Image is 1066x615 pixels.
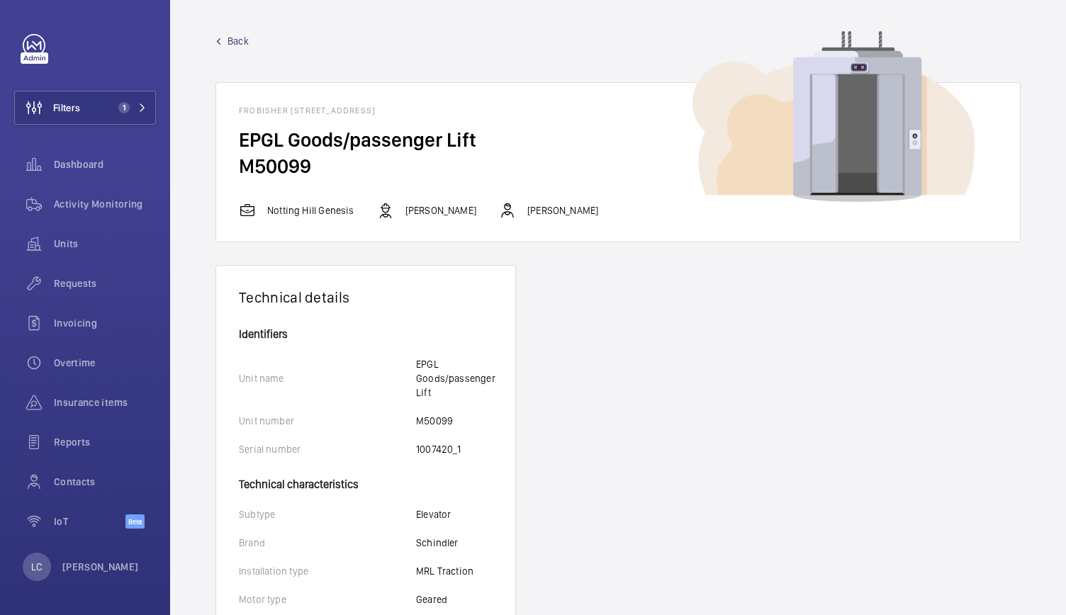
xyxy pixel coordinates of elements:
[14,91,156,125] button: Filters1
[54,475,156,489] span: Contacts
[31,560,42,574] p: LC
[62,560,139,574] p: [PERSON_NAME]
[54,395,156,410] span: Insurance items
[118,102,130,113] span: 1
[239,127,997,153] h2: EPGL Goods/passenger Lift
[416,536,459,550] p: Schindler
[239,536,416,550] p: Brand
[53,101,80,115] span: Filters
[416,442,461,456] p: 1007420_1
[416,414,453,428] p: M50099
[416,592,447,606] p: Geared
[239,288,493,306] h1: Technical details
[54,237,156,251] span: Units
[54,276,156,290] span: Requests
[239,153,997,179] h2: M50099
[405,203,476,218] p: [PERSON_NAME]
[416,564,473,578] p: MRL Traction
[239,442,416,456] p: Serial number
[416,357,495,400] p: EPGL Goods/passenger Lift
[54,316,156,330] span: Invoicing
[267,203,354,218] p: Notting Hill Genesis
[239,564,416,578] p: Installation type
[239,106,997,115] h1: Frobisher [STREET_ADDRESS]
[54,435,156,449] span: Reports
[527,203,598,218] p: [PERSON_NAME]
[54,197,156,211] span: Activity Monitoring
[692,31,975,203] img: device image
[239,592,416,606] p: Motor type
[228,34,249,48] span: Back
[239,470,493,490] h4: Technical characteristics
[54,356,156,370] span: Overtime
[239,329,493,340] h4: Identifiers
[125,514,145,529] span: Beta
[239,371,416,385] p: Unit name
[54,514,125,529] span: IoT
[239,414,416,428] p: Unit number
[239,507,416,521] p: Subtype
[416,507,451,521] p: Elevator
[54,157,156,171] span: Dashboard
